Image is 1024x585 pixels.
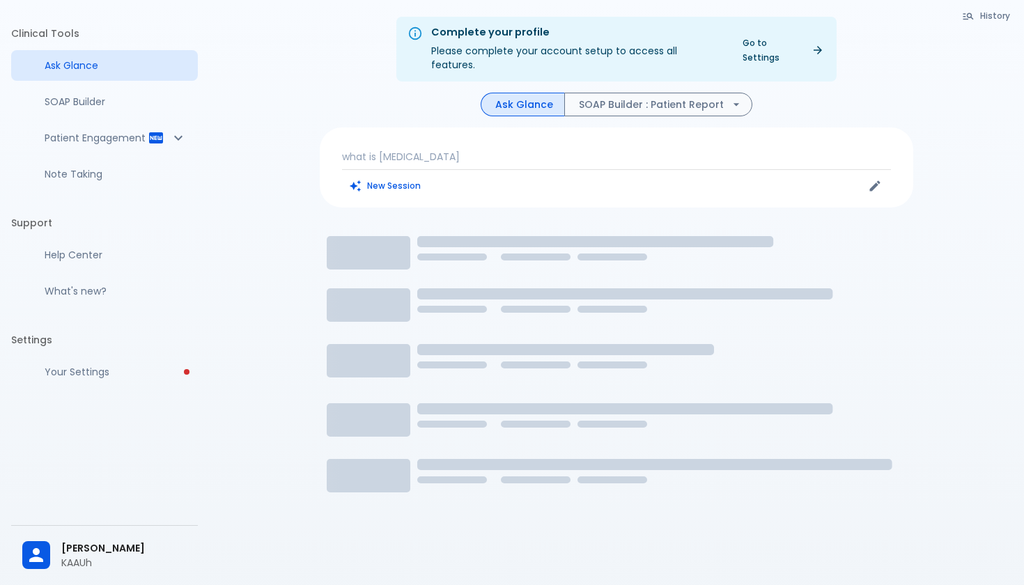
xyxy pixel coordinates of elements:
[11,323,198,357] li: Settings
[61,541,187,556] span: [PERSON_NAME]
[11,240,198,270] a: Get help from our support team
[11,276,198,306] div: Recent updates and feature releases
[481,93,565,117] button: Ask Glance
[45,58,187,72] p: Ask Glance
[45,167,187,181] p: Note Taking
[11,123,198,153] div: Patient Reports & Referrals
[564,93,752,117] button: SOAP Builder : Patient Report
[864,175,885,196] button: Edit
[342,150,891,164] p: what is [MEDICAL_DATA]
[45,95,187,109] p: SOAP Builder
[342,175,429,196] button: Clears all inputs and results.
[11,159,198,189] a: Advanced note-taking
[955,6,1018,26] button: History
[45,248,187,262] p: Help Center
[45,365,187,379] p: Your Settings
[45,131,148,145] p: Patient Engagement
[45,284,187,298] p: What's new?
[431,25,723,40] div: Complete your profile
[11,86,198,117] a: Docugen: Compose a clinical documentation in seconds
[11,357,198,387] a: Please complete account setup
[734,33,831,68] a: Go to Settings
[431,21,723,77] div: Please complete your account setup to access all features.
[11,531,198,579] div: [PERSON_NAME]KAAUh
[11,206,198,240] li: Support
[11,17,198,50] li: Clinical Tools
[11,50,198,81] a: Moramiz: Find ICD10AM codes instantly
[61,556,187,570] p: KAAUh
